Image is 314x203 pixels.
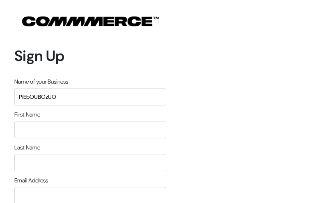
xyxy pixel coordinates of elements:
img: COMMMERCE [22,16,159,26]
label: Name of your Business [14,77,68,86]
label: Email Address [14,176,48,185]
label: Last Name [14,143,40,152]
label: First Name [14,110,40,119]
h1: Sign Up [14,47,166,65]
